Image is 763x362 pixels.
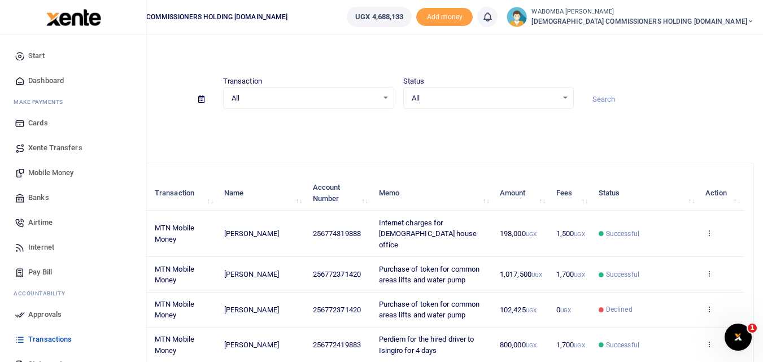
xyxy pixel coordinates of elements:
li: Wallet ballance [342,7,416,27]
span: Airtime [28,217,53,228]
span: Successful [606,229,639,239]
span: 1,017,500 [500,270,542,278]
a: Banks [9,185,137,210]
small: WABOMBA [PERSON_NAME] [531,7,754,17]
span: 0 [556,306,571,314]
a: Dashboard [9,68,137,93]
span: Purchase of token for common areas lifts and water pump [379,265,480,285]
span: Cards [28,117,48,129]
label: Transaction [223,76,262,87]
h4: Transactions [43,49,754,61]
li: M [9,93,137,111]
a: Xente Transfers [9,136,137,160]
th: Name: activate to sort column ascending [217,176,306,211]
span: Internet charges for [DEMOGRAPHIC_DATA] house office [379,219,477,249]
img: profile-user [507,7,527,27]
th: Action: activate to sort column ascending [699,176,744,211]
li: Ac [9,285,137,302]
th: Transaction: activate to sort column ascending [149,176,218,211]
span: MTN Mobile Money [155,335,194,355]
span: 102,425 [500,306,537,314]
span: Add money [416,8,473,27]
a: Pay Bill [9,260,137,285]
small: UGX [574,272,585,278]
span: Purchase of token for common areas lifts and water pump [379,300,480,320]
span: MTN Mobile Money [155,265,194,285]
span: 256774319888 [313,229,361,238]
span: 198,000 [500,229,537,238]
th: Account Number: activate to sort column ascending [307,176,373,211]
small: UGX [526,231,537,237]
p: Download [43,123,754,134]
span: All [232,93,378,104]
span: Banks [28,192,49,203]
a: Start [9,43,137,68]
span: Internet [28,242,54,253]
a: Internet [9,235,137,260]
span: 256772371420 [313,306,361,314]
small: UGX [560,307,571,313]
span: [DEMOGRAPHIC_DATA] COMMISSIONERS HOLDING [DOMAIN_NAME] [68,12,292,22]
span: MTN Mobile Money [155,224,194,243]
span: [PERSON_NAME] [224,270,279,278]
span: [PERSON_NAME] [224,341,279,349]
span: 800,000 [500,341,537,349]
a: Airtime [9,210,137,235]
small: UGX [526,307,537,313]
span: Pay Bill [28,267,52,278]
a: UGX 4,688,133 [347,7,412,27]
span: 1 [748,324,757,333]
span: Start [28,50,45,62]
span: UGX 4,688,133 [355,11,403,23]
span: 256772419883 [313,341,361,349]
a: logo-small logo-large logo-large [45,12,101,21]
th: Amount: activate to sort column ascending [494,176,550,211]
small: UGX [574,231,585,237]
a: Approvals [9,302,137,327]
span: countability [22,289,65,298]
iframe: Intercom live chat [725,324,752,351]
span: Transactions [28,334,72,345]
span: [PERSON_NAME] [224,306,279,314]
a: Add money [416,12,473,20]
li: Toup your wallet [416,8,473,27]
th: Fees: activate to sort column ascending [550,176,592,211]
span: Mobile Money [28,167,73,178]
a: profile-user WABOMBA [PERSON_NAME] [DEMOGRAPHIC_DATA] COMMISSIONERS HOLDING [DOMAIN_NAME] [507,7,754,27]
span: MTN Mobile Money [155,300,194,320]
span: Successful [606,269,639,280]
a: Transactions [9,327,137,352]
span: Successful [606,340,639,350]
th: Status: activate to sort column ascending [592,176,699,211]
span: Declined [606,304,633,315]
span: 256772371420 [313,270,361,278]
a: Mobile Money [9,160,137,185]
img: logo-large [46,9,101,26]
small: UGX [574,342,585,348]
span: Xente Transfers [28,142,82,154]
span: [PERSON_NAME] [224,229,279,238]
span: 1,700 [556,341,585,349]
span: [DEMOGRAPHIC_DATA] COMMISSIONERS HOLDING [DOMAIN_NAME] [531,16,754,27]
span: Dashboard [28,75,64,86]
span: All [412,93,558,104]
span: Perdiem for the hired driver to Isingiro for 4 days [379,335,474,355]
span: 1,700 [556,270,585,278]
small: UGX [526,342,537,348]
span: ake Payments [19,98,63,106]
th: Memo: activate to sort column ascending [372,176,493,211]
span: Approvals [28,309,62,320]
small: UGX [531,272,542,278]
input: Search [583,90,754,109]
a: Cards [9,111,137,136]
span: 1,500 [556,229,585,238]
label: Status [403,76,425,87]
